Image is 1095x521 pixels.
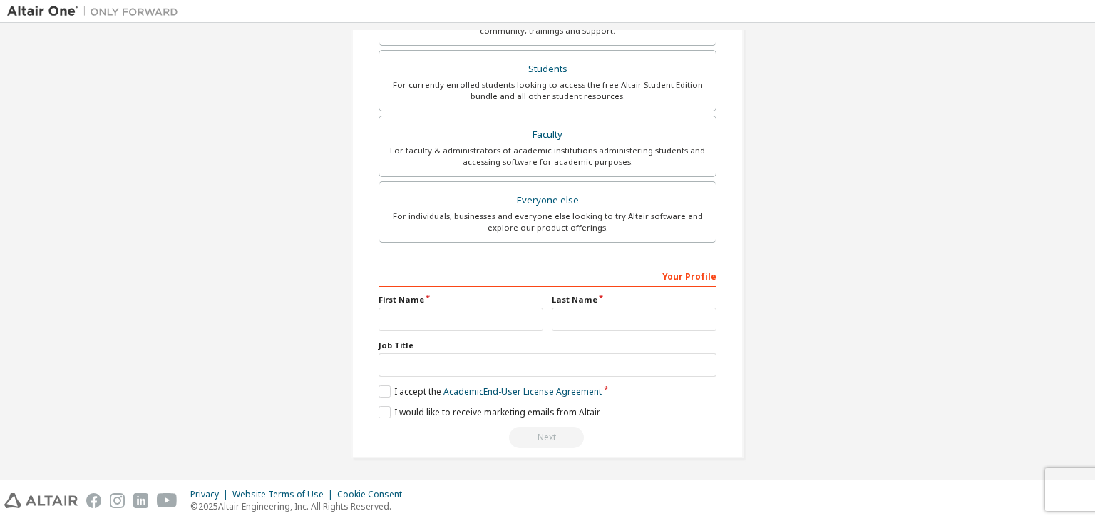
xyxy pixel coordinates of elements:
[110,493,125,508] img: instagram.svg
[552,294,716,305] label: Last Name
[86,493,101,508] img: facebook.svg
[190,500,411,512] p: © 2025 Altair Engineering, Inc. All Rights Reserved.
[388,211,707,233] div: For individuals, businesses and everyone else looking to try Altair software and explore our prod...
[190,489,232,500] div: Privacy
[388,145,707,168] div: For faculty & administrators of academic institutions administering students and accessing softwa...
[157,493,178,508] img: youtube.svg
[443,385,602,398] a: Academic End-User License Agreement
[388,59,707,79] div: Students
[388,125,707,145] div: Faculty
[4,493,78,508] img: altair_logo.svg
[7,4,185,19] img: Altair One
[232,489,337,500] div: Website Terms of Use
[379,264,716,287] div: Your Profile
[379,385,602,398] label: I accept the
[379,294,543,305] label: First Name
[379,340,716,351] label: Job Title
[388,79,707,102] div: For currently enrolled students looking to access the free Altair Student Edition bundle and all ...
[379,427,716,448] div: Please wait while checking email ...
[133,493,148,508] img: linkedin.svg
[337,489,411,500] div: Cookie Consent
[379,406,600,418] label: I would like to receive marketing emails from Altair
[388,191,707,211] div: Everyone else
